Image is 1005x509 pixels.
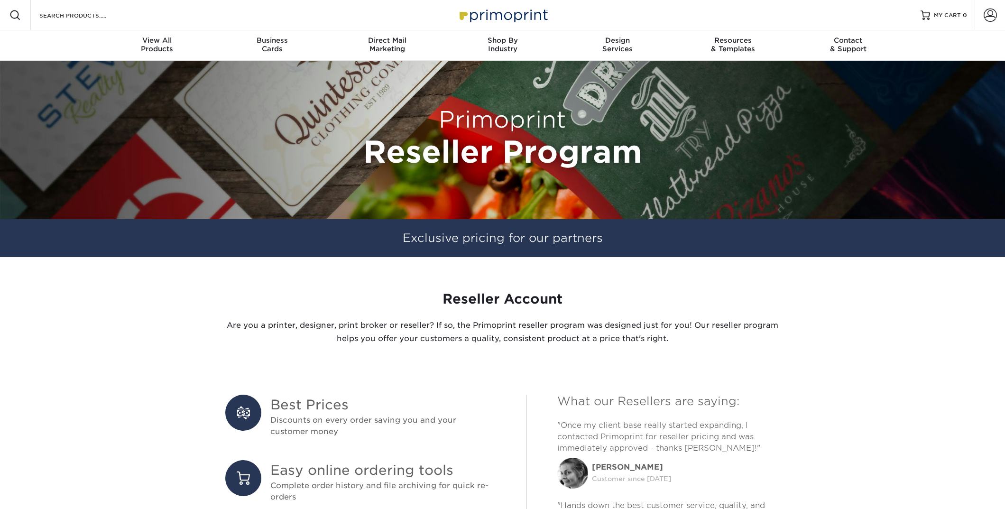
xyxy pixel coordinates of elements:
span: Shop By [445,36,560,45]
h3: Reseller Account [225,291,780,307]
div: [PERSON_NAME] [592,462,671,473]
div: Exclusive pricing for our partners [218,219,787,257]
span: View All [100,36,215,45]
span: Contact [791,36,906,45]
div: Industry [445,36,560,53]
div: & Support [791,36,906,53]
a: View AllProducts [100,30,215,61]
a: BusinessCards [214,30,330,61]
h2: Primoprint [225,106,780,134]
img: Mindy P. [557,458,588,489]
h1: Reseller Program [225,134,780,170]
span: Business [214,36,330,45]
p: "Once my client base really started expanding, I contacted Primoprint for reseller pricing and wa... [557,420,780,454]
div: Cards [214,36,330,53]
a: DesignServices [560,30,675,61]
span: Best Prices [270,395,496,415]
li: Complete order history and file archiving for quick re-orders [225,460,496,503]
div: Services [560,36,675,53]
li: Discounts on every order saving you and your customer money [225,395,496,437]
img: Primoprint [455,5,550,25]
div: Products [100,36,215,53]
a: Contact& Support [791,30,906,61]
span: Direct Mail [330,36,445,45]
span: Design [560,36,675,45]
div: Marketing [330,36,445,53]
span: Easy online ordering tools [270,460,496,480]
span: 0 [963,12,967,19]
small: Customer since [DATE] [592,475,671,482]
a: Direct MailMarketing [330,30,445,61]
a: Shop ByIndustry [445,30,560,61]
div: & Templates [675,36,791,53]
input: SEARCH PRODUCTS..... [38,9,131,21]
p: Are you a printer, designer, print broker or reseller? If so, the Primoprint reseller program was... [225,319,780,345]
h4: What our Resellers are saying: [557,395,780,408]
span: Resources [675,36,791,45]
span: MY CART [934,11,961,19]
a: Resources& Templates [675,30,791,61]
